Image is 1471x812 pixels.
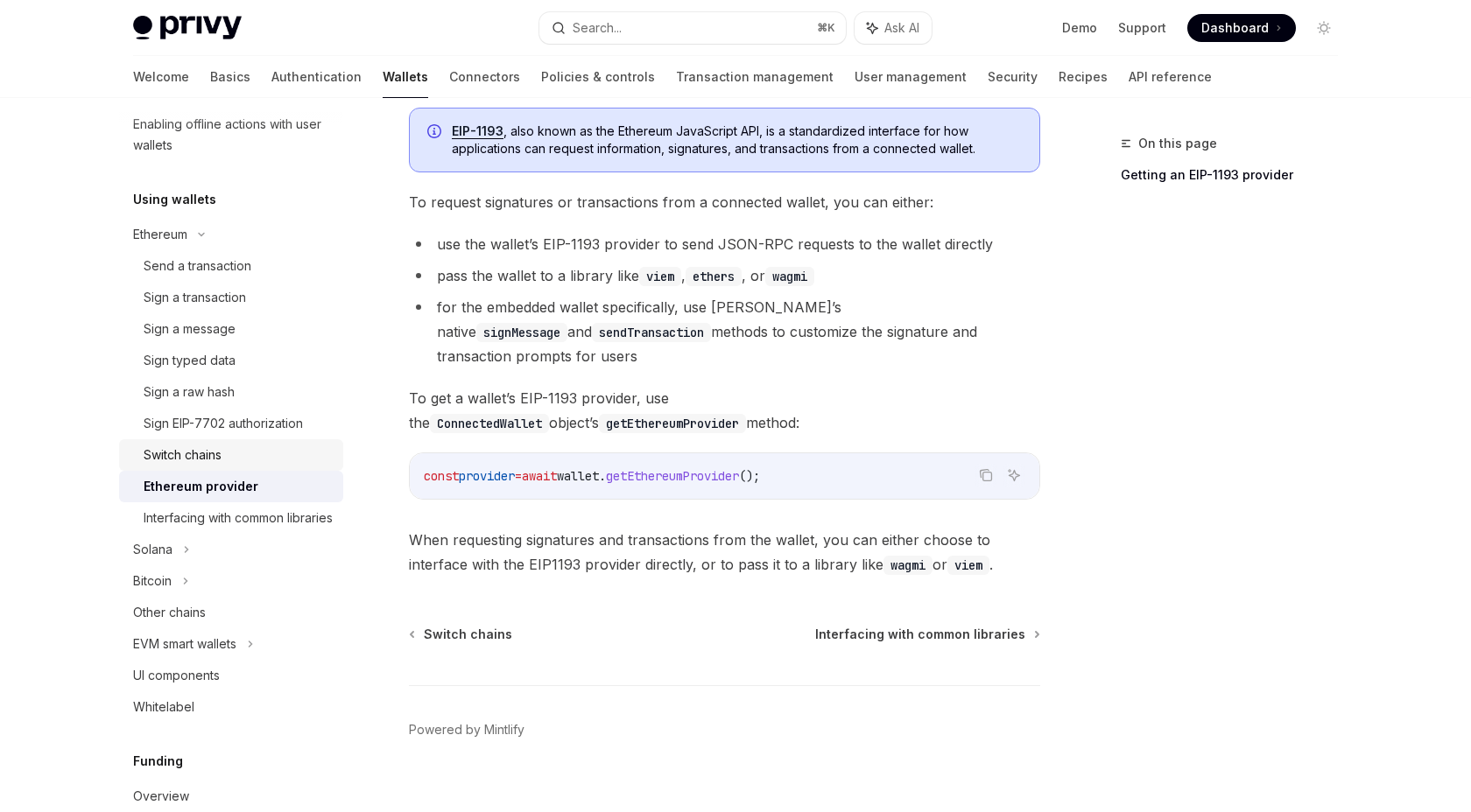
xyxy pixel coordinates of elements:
[144,318,236,339] div: Sign a message
[639,267,681,286] code: viem
[119,250,343,282] a: Send a transaction
[409,190,1040,214] span: To request signatures or transactions from a connected wallet, you can either:
[144,350,236,371] div: Sign typed data
[430,414,549,433] code: ConnectedWallet
[133,570,172,591] div: Bitcoin
[210,56,250,98] a: Basics
[133,189,216,210] h5: Using wallets
[119,660,343,691] a: UI components
[606,468,739,484] span: getEthereumProvider
[599,468,606,484] span: .
[459,468,515,484] span: provider
[1310,14,1338,42] button: Toggle dark mode
[427,124,445,142] svg: Info
[1187,14,1296,42] a: Dashboard
[476,323,567,342] code: signMessage
[765,267,814,286] code: wagmi
[1059,56,1108,98] a: Recipes
[119,502,343,534] a: Interfacing with common libraries
[739,468,760,484] span: ();
[144,413,303,434] div: Sign EIP-7702 authorization
[133,665,220,686] div: UI components
[409,386,1040,435] span: To get a wallet’s EIP-1193 provider, use the object’s method:
[884,19,919,37] span: Ask AI
[855,56,967,98] a: User management
[133,633,236,654] div: EVM smart wallets
[133,56,189,98] a: Welcome
[119,597,343,628] a: Other chains
[522,468,557,484] span: await
[119,108,343,161] a: Enabling offline actions with user wallets
[119,439,343,471] a: Switch chains
[1121,161,1352,189] a: Getting an EIP-1193 provider
[452,123,503,139] a: EIP-1193
[988,56,1038,98] a: Security
[119,471,343,502] a: Ethereum provider
[409,528,1040,577] span: When requesting signatures and transactions from the wallet, you can either choose to interface w...
[409,295,1040,368] li: for the embedded wallet specifically, use [PERSON_NAME]’s native and methods to customize the sig...
[144,287,246,308] div: Sign a transaction
[686,267,742,286] code: ethers
[119,780,343,812] a: Overview
[515,468,522,484] span: =
[424,468,459,484] span: const
[119,313,343,345] a: Sign a message
[144,444,222,465] div: Switch chains
[133,696,194,717] div: Whitelabel
[119,282,343,313] a: Sign a transaction
[947,556,989,575] code: viem
[133,114,333,156] div: Enabling offline actions with user wallets
[119,376,343,408] a: Sign a raw hash
[1129,56,1212,98] a: API reference
[883,556,933,575] code: wagmi
[409,263,1040,288] li: pass the wallet to a library like , , or
[409,721,524,738] a: Powered by Mintlify
[815,626,1038,643] a: Interfacing with common libraries
[449,56,520,98] a: Connectors
[599,414,746,433] code: getEthereumProvider
[411,626,512,643] a: Switch chains
[1003,464,1025,486] button: Ask AI
[424,626,512,643] span: Switch chains
[815,626,1025,643] span: Interfacing with common libraries
[975,464,997,486] button: Copy the contents from the code block
[855,12,932,44] button: Ask AI
[144,507,333,528] div: Interfacing with common libraries
[557,468,599,484] span: wallet
[144,255,251,276] div: Send a transaction
[1201,19,1269,37] span: Dashboard
[133,16,242,40] img: light logo
[541,56,655,98] a: Policies & controls
[1062,19,1097,37] a: Demo
[573,17,622,38] div: Search...
[133,751,183,772] h5: Funding
[1138,133,1217,154] span: On this page
[271,56,362,98] a: Authentication
[409,232,1040,256] li: use the wallet’s EIP-1193 provider to send JSON-RPC requests to the wallet directly
[119,691,343,723] a: Whitelabel
[133,786,189,807] div: Overview
[817,21,835,35] span: ⌘ K
[144,476,258,497] div: Ethereum provider
[452,122,1022,157] span: , also known as the Ethereum JavaScript API, is a standardized interface for how applications can...
[119,345,343,376] a: Sign typed data
[144,381,235,402] div: Sign a raw hash
[119,408,343,439] a: Sign EIP-7702 authorization
[383,56,428,98] a: Wallets
[133,602,206,623] div: Other chains
[676,56,834,98] a: Transaction management
[1118,19,1166,37] a: Support
[133,224,187,245] div: Ethereum
[539,12,846,44] button: Search...⌘K
[133,539,172,560] div: Solana
[592,323,711,342] code: sendTransaction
